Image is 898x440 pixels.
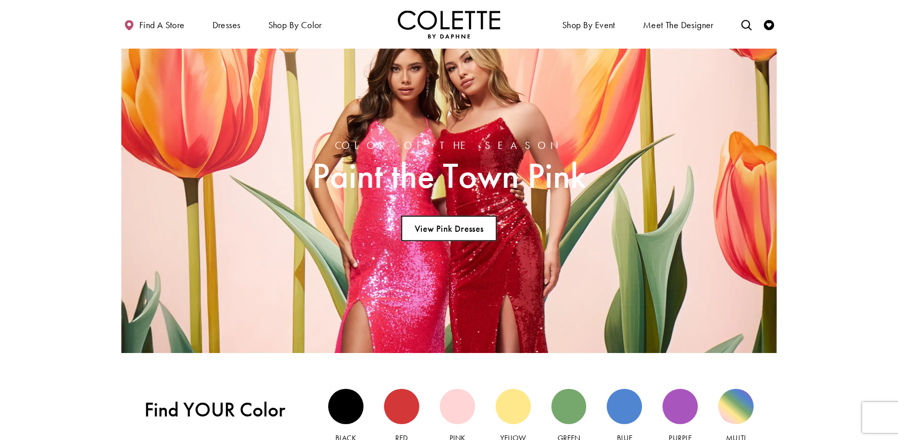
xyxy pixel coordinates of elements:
[266,10,325,38] span: Shop by color
[121,28,777,353] a: colette by daphne models wearing spring 2025 dresses Related Link
[739,10,754,38] a: Toggle search
[144,398,305,422] span: Find YOUR Color
[551,389,587,424] div: Green view
[643,20,714,30] span: Meet the designer
[139,20,185,30] span: Find a store
[440,389,475,424] div: Pink view
[268,20,322,30] span: Shop by color
[312,140,586,151] span: Color of the Season
[210,10,243,38] span: Dresses
[328,389,364,424] div: Black view
[640,10,716,38] a: Meet the designer
[401,216,497,241] a: View Pink Dresses
[212,20,241,30] span: Dresses
[121,10,187,38] a: Find a store
[562,20,615,30] span: Shop By Event
[398,10,500,38] a: Visit Home Page
[384,389,419,424] div: Red view
[398,10,500,38] img: Colette by Daphne
[662,389,698,424] div: Purple view
[560,10,618,38] span: Shop By Event
[718,389,754,424] div: Multi view
[761,10,777,38] a: Check Wishlist
[607,389,642,424] div: Blue view
[496,389,531,424] div: Yellow view
[312,156,586,195] span: Paint the Town Pink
